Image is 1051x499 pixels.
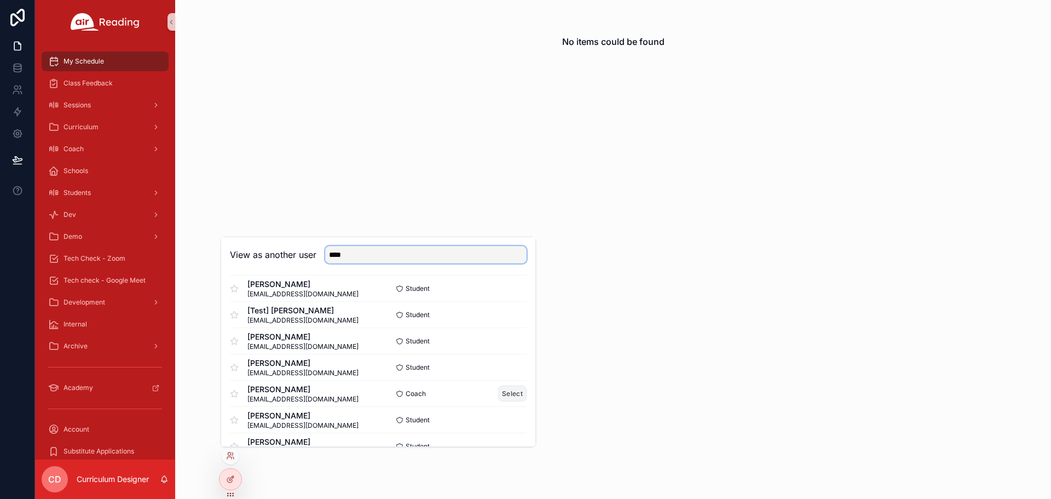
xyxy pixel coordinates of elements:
a: Dev [42,205,169,225]
p: Curriculum Designer [77,474,149,485]
span: Sessions [63,101,91,110]
span: Coach [406,389,426,398]
span: Coach [63,145,84,153]
span: [PERSON_NAME] [247,331,359,342]
span: Account [63,425,89,434]
a: Tech Check - Zoom [42,249,169,268]
span: [EMAIL_ADDRESS][DOMAIN_NAME] [247,316,359,325]
span: [PERSON_NAME] [247,410,359,421]
a: Curriculum [42,117,169,137]
span: Class Feedback [63,79,113,88]
span: Archive [63,342,88,351]
a: Demo [42,227,169,246]
span: [PERSON_NAME] [247,279,359,290]
a: Sessions [42,95,169,115]
a: Archive [42,336,169,356]
span: [Test] [PERSON_NAME] [247,305,359,316]
span: [PERSON_NAME] [247,437,378,448]
span: Schools [63,167,88,175]
a: Academy [42,378,169,398]
span: Dev [63,210,76,219]
span: [EMAIL_ADDRESS][DOMAIN_NAME] [247,421,359,430]
span: Student [406,284,430,293]
span: Development [63,298,105,307]
a: Account [42,420,169,439]
div: scrollable content [35,44,175,460]
span: [PERSON_NAME] [247,358,359,369]
span: Tech check - Google Meet [63,276,146,285]
span: Student [406,363,430,372]
a: Students [42,183,169,203]
span: CD [48,473,61,486]
a: Internal [42,314,169,334]
h2: No items could be found [562,35,665,48]
h2: View as another user [230,248,316,261]
span: [PERSON_NAME] [247,384,359,395]
span: [EMAIL_ADDRESS][DOMAIN_NAME] [247,395,359,404]
span: [EMAIL_ADDRESS][DOMAIN_NAME] [247,290,359,299]
img: App logo [71,13,140,31]
span: Student [406,337,430,346]
span: [EMAIL_ADDRESS][DOMAIN_NAME] [247,342,359,351]
a: Coach [42,139,169,159]
button: Select [498,386,527,402]
a: Class Feedback [42,73,169,93]
span: My Schedule [63,57,104,66]
span: Student [406,442,430,451]
span: Academy [63,383,93,392]
a: My Schedule [42,51,169,71]
span: Substitute Applications [63,447,134,456]
span: Curriculum [63,123,99,131]
a: Tech check - Google Meet [42,271,169,290]
span: [EMAIL_ADDRESS][DOMAIN_NAME] [247,369,359,377]
span: Student [406,416,430,425]
a: Development [42,292,169,312]
span: Internal [63,320,87,329]
a: Substitute Applications [42,441,169,461]
a: Schools [42,161,169,181]
span: Student [406,311,430,319]
span: Students [63,188,91,197]
span: Tech Check - Zoom [63,254,125,263]
span: Demo [63,232,82,241]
